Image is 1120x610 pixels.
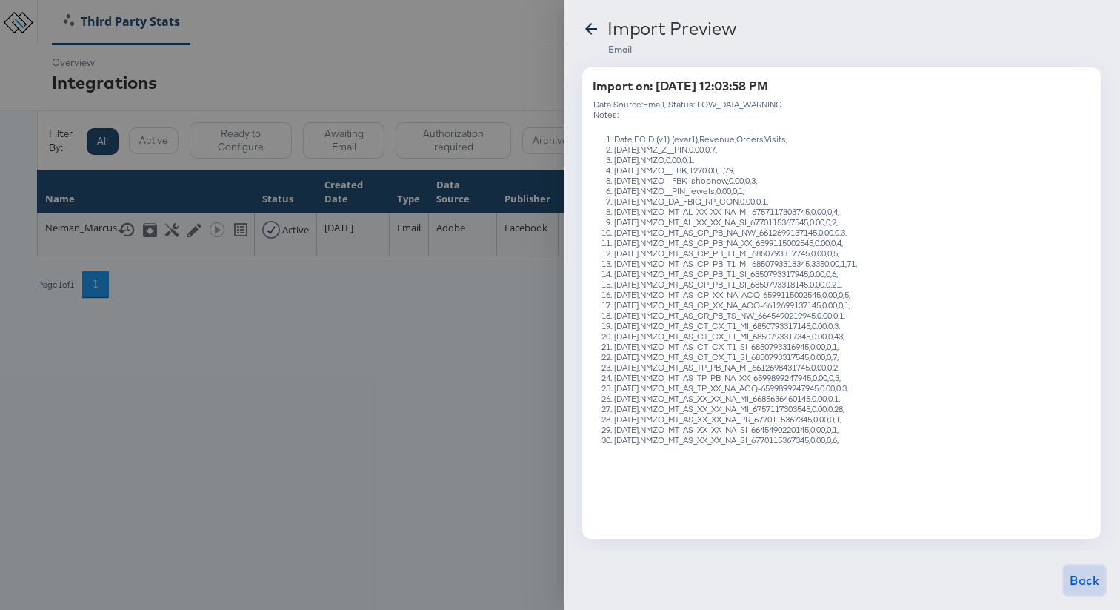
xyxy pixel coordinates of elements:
li: [DATE],NMZO_MT_AS_XX_XX_NA_SI_6645490220145,0.00,0,1, [614,425,1099,435]
li: [DATE],NMZO_MT_AS_XX_XX_NA_MI_6685636460145,0.00,0,1, [614,394,1099,404]
li: [DATE],NMZO_MT_AS_XX_XX_NA_SI_6770115367345,0.00,0,6, [614,435,1099,445]
li: [DATE],NMZO_MT_AS_TP_XX_NA_ACQ-6599899247945,0.00,0,3, [614,383,1099,394]
div: Import Preview [607,18,736,39]
li: [DATE],NMZO_MT_AS_CP_PB_NA_XX_6599115002545,0.00,0,4, [614,238,1099,248]
li: [DATE],NMZO_MT_AS_CT_CX_T1_SI_6850793317545,0.00,0,7, [614,352,1099,362]
li: [DATE],NMZO_MT_AS_CP_PB_T1_SI_6850793318145,0.00,0,21, [614,279,1099,290]
button: Back [1064,566,1105,595]
div: Email [608,44,1102,56]
li: [DATE],NMZO_MT_AS_CT_CX_T1_MI_6850793317345,0.00,0,43, [614,331,1099,342]
li: [DATE],NMZO_MT_AS_CP_PB_T1_MI_6850793318345,3350.00,1,71, [614,259,1099,269]
li: [DATE],NMZO_MT_AS_XX_XX_NA_PR_6770115367345,0.00,0,1, [614,414,1099,425]
div: Import on: [DATE] 12:03:58 PM [593,78,1090,95]
li: [DATE],NMZO_MT_AS_TP_PB_NA_MI_6612698431745,0.00,0,2, [614,362,1099,373]
li: [DATE],NMZO_DA_FBIG_RP_CON,0.00,0,1, [614,196,1099,207]
li: [DATE],NMZO,0.00,0,1, [614,155,1099,165]
li: [DATE],NMZO__FBK,1270.00,1,79, [614,165,1099,176]
li: Date,ECID (v1) (evar1),Revenue,Orders,Visits, [614,134,1099,145]
div: Data Source: Email , Status: LOW_DATA_WARNING [593,99,1090,110]
li: [DATE],NMZ_Z__PIN,0.00,0,7, [614,145,1099,155]
span: Back [1070,570,1099,591]
li: [DATE],NMZO_MT_AS_CP_PB_NA_NW_6612699137145,0.00,0,3, [614,228,1099,238]
li: [DATE],NMZO_MT_AS_CP_PB_T1_SI_6850793317945,0.00,0,6, [614,269,1099,279]
li: [DATE],NMZO_MT_AS_CP_XX_NA_ACQ-6599115002545,0.00,0,5, [614,290,1099,300]
div: Notes: [593,110,1090,120]
li: [DATE],NMZO_MT_AS_TP_PB_NA_XX_6599899247945,0.00,0,3, [614,373,1099,383]
li: [DATE],NMZO_MT_AL_XX_XX_NA_SI_6770115367545,0.00,0,2, [614,217,1099,228]
li: [DATE],NMZO__PIN_jewels,0.00,0,1, [614,186,1099,196]
li: [DATE],NMZO_MT_AS_XX_XX_NA_MI_6757117303545,0.00,0,28, [614,404,1099,414]
li: [DATE],NMZO_MT_AS_CP_PB_T1_MI_6850793317745,0.00,0,5, [614,248,1099,259]
li: [DATE],NMZO_MT_AS_CT_CX_T1_MI_6850793317145,0.00,0,3, [614,321,1099,331]
li: [DATE],NMZO_MT_AS_CT_CX_T1_Si_6850793316945,0.00,0,1, [614,342,1099,352]
li: [DATE],NMZO__FBK_shopnow,0.00,0,3, [614,176,1099,186]
li: [DATE],NMZO_MT_AS_CP_XX_NA_ACQ-6612699137145,0.00,0,1, [614,300,1099,311]
li: [DATE],NMZO_MT_AL_XX_XX_NA_MI_6757117303745,0.00,0,4, [614,207,1099,217]
li: [DATE],NMZO_MT_AS_CR_PB_TS_NW_6645490219945,0.00,0,1, [614,311,1099,321]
